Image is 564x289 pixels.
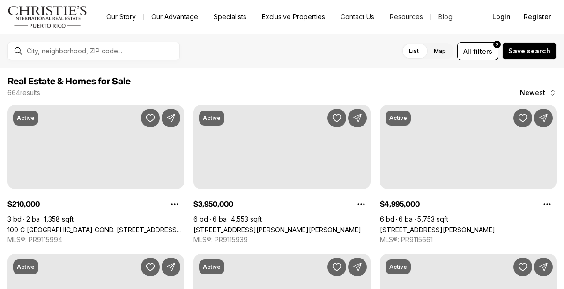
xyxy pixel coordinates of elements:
[203,263,221,271] p: Active
[487,7,516,26] button: Login
[352,195,371,214] button: Property options
[7,77,131,86] span: Real Estate & Homes for Sale
[165,195,184,214] button: Property options
[538,195,557,214] button: Property options
[254,10,333,23] a: Exclusive Properties
[518,7,557,26] button: Register
[193,226,361,234] a: 1206 MAGDALENA AVE, SAN JUAN PR, 00907
[333,10,382,23] button: Contact Us
[17,114,35,122] p: Active
[141,258,160,276] button: Save Property: 85 WILSON STREET #PH-601
[401,43,426,59] label: List
[492,13,511,21] span: Login
[389,114,407,122] p: Active
[141,109,160,127] button: Save Property: 109 C COSTA RICA COND. GRANADA #14-A
[513,109,532,127] button: Save Property: 888 AVE ASFHORD #PH17
[513,258,532,276] button: Save Property: 1400 AMERICO MIRANDA AVE
[327,258,346,276] button: Save Property: 12-13 Santander St SANTANDER ST, TORRIMAR #12-13
[7,6,88,28] img: logo
[7,89,40,96] p: 664 results
[380,226,495,234] a: 888 AVE ASFHORD #PH17, SAN JUAN PR, 00907
[206,10,254,23] a: Specialists
[203,114,221,122] p: Active
[389,263,407,271] p: Active
[144,10,206,23] a: Our Advantage
[473,46,492,56] span: filters
[457,42,498,60] button: Allfilters2
[382,10,430,23] a: Resources
[502,42,557,60] button: Save search
[431,10,460,23] a: Blog
[327,109,346,127] button: Save Property: 1206 MAGDALENA AVE
[7,226,184,234] a: 109 C COSTA RICA COND. GRANADA #14-A, SAN JUAN PR, 00917
[524,13,551,21] span: Register
[520,89,545,96] span: Newest
[514,83,562,102] button: Newest
[426,43,453,59] label: Map
[17,263,35,271] p: Active
[496,41,499,48] span: 2
[508,47,550,55] span: Save search
[99,10,143,23] a: Our Story
[463,46,471,56] span: All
